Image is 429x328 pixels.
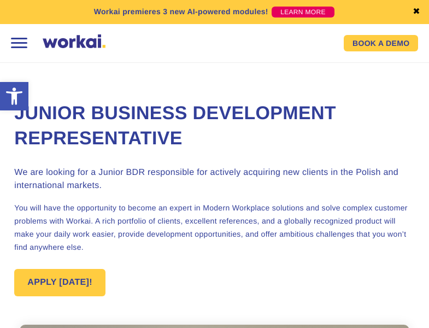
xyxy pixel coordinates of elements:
a: ✖ [413,8,420,16]
a: BOOK A DEMO [344,35,418,51]
a: APPLY [DATE]! [14,269,105,296]
h3: We are looking for a Junior BDR responsible for actively acquiring new clients in the Polish and ... [14,166,414,192]
a: LEARN MORE [272,7,334,17]
p: Workai premieres 3 new AI-powered modules! [94,6,268,17]
strong: Junior Business Development Representative [14,103,336,149]
span: You will have the opportunity to become an expert in Modern Workplace solutions and solve complex... [14,203,408,251]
